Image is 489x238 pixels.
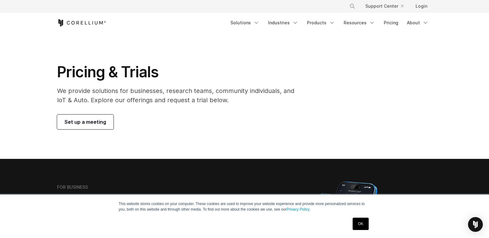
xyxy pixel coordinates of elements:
div: Navigation Menu [342,1,432,12]
a: Set up a meeting [57,115,114,129]
a: Support Center [360,1,408,12]
h6: FOR BUSINESS [57,184,88,190]
a: About [403,17,432,28]
button: Search [347,1,358,12]
a: Solutions [227,17,263,28]
a: Products [303,17,339,28]
p: This website stores cookies on your computer. These cookies are used to improve your website expe... [119,201,371,212]
div: Navigation Menu [227,17,432,28]
a: Login [411,1,432,12]
a: Privacy Policy. [287,207,310,212]
h1: Pricing & Trials [57,63,303,81]
p: We provide solutions for businesses, research teams, community individuals, and IoT & Auto. Explo... [57,86,303,105]
a: OK [353,218,368,230]
div: Open Intercom Messenger [468,217,483,232]
a: Resources [340,17,379,28]
a: Industries [264,17,302,28]
a: Pricing [380,17,402,28]
a: Corellium Home [57,19,106,26]
span: Set up a meeting [64,118,106,126]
